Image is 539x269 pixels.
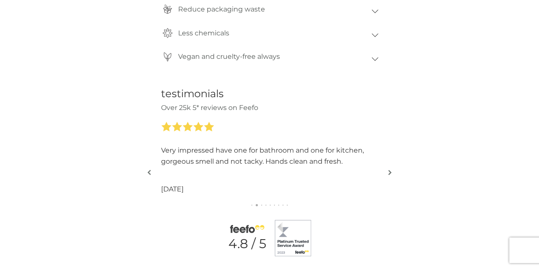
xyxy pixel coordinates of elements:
[228,236,266,252] p: 4.8 / 5
[275,220,311,256] img: feefo badge
[174,23,233,43] p: Less chemicals
[147,169,151,176] img: left-arrow.svg
[174,47,284,67] p: Vegan and cruelty-free always
[161,102,378,113] p: Over 25k 5* reviews on Feefo
[161,145,378,167] p: Very impressed have one for bathroom and one for kitchen, gorgeous smell and not tacky. Hands cle...
[163,4,172,14] img: plastic-free-packaging-icon.svg
[162,28,173,38] img: chemicals-icon.svg
[388,169,392,176] img: right-arrow.svg
[163,52,172,62] img: vegan-icon.svg
[161,184,184,195] p: [DATE]
[228,225,266,233] img: feefo logo
[161,88,378,100] h2: testimonials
